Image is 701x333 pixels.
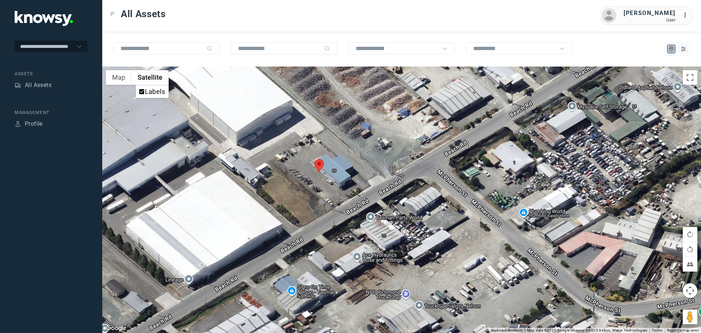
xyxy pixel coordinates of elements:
img: avatar.png [602,8,616,23]
button: Keyboard shortcuts [491,328,522,333]
img: Application Logo [15,11,73,26]
div: Map [668,46,675,52]
a: Terms (opens in new tab) [652,328,663,332]
div: Toggle Menu [110,11,115,16]
div: [PERSON_NAME] [624,9,675,18]
div: Search [207,46,212,52]
div: : [683,11,692,20]
button: Map camera controls [683,283,697,298]
button: Drag Pegman onto the map to open Street View [683,310,697,324]
button: Show satellite imagery [131,70,169,85]
a: AssetsAll Assets [15,81,51,90]
div: All Assets [25,81,51,90]
div: : [683,11,692,21]
span: All Assets [121,7,166,20]
ul: Show satellite imagery [136,85,169,98]
span: Map data ©2025 Google Imagery ©2025 Airbus, Maxar Technologies [527,328,647,332]
div: Search [324,46,330,52]
button: Show street map [106,70,131,85]
a: Report a map error [667,328,699,332]
img: Google [104,323,128,333]
a: ProfileProfile [15,120,43,128]
div: Profile [15,121,21,127]
button: Rotate map counterclockwise [683,242,697,257]
button: Rotate map clockwise [683,227,697,242]
div: Management [15,109,88,116]
div: Profile [25,120,43,128]
div: User [624,18,675,23]
li: Labels [137,86,168,97]
label: Labels [145,88,165,95]
button: Toggle fullscreen view [683,70,697,85]
a: Open this area in Google Maps (opens a new window) [104,323,128,333]
tspan: ... [683,12,690,18]
div: Assets [15,82,21,88]
div: List [680,46,687,52]
button: Tilt map [683,257,697,272]
div: Assets [15,71,88,77]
